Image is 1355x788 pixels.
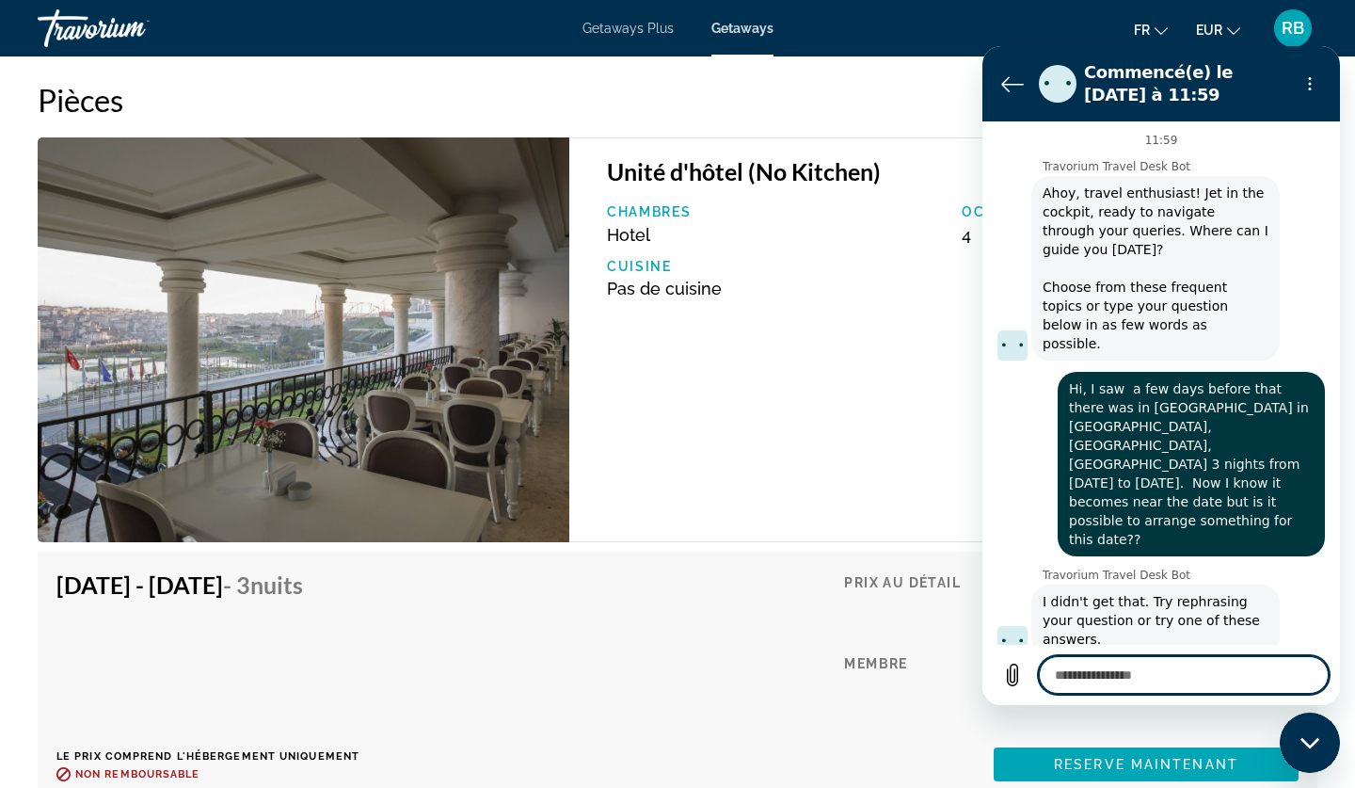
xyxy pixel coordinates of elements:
a: Getaways [711,21,773,36]
span: - 3 [223,571,303,599]
button: User Menu [1268,8,1317,48]
button: Change language [1134,16,1168,43]
p: Le prix comprend l'hébergement uniquement [56,750,359,763]
h3: Unité d'hôtel (No Kitchen) [607,157,1298,185]
h4: [DATE] - [DATE] [56,571,345,599]
button: Reserve maintenant [994,748,1299,781]
p: Chambres [607,204,943,219]
p: Occupation maximale [962,204,1298,219]
iframe: Fenêtre de messagerie [982,46,1340,705]
img: Vialand Palace Hotel - 3 Nights [38,137,569,542]
span: fr [1134,23,1150,38]
span: Hotel [607,225,650,245]
button: Change currency [1196,16,1240,43]
span: 4 [962,225,971,245]
div: Membre [844,651,980,733]
a: Getaways Plus [582,21,674,36]
iframe: Bouton de lancement de la fenêtre de messagerie, conversation en cours [1280,713,1340,773]
span: RB [1282,19,1304,38]
span: Non remboursable [75,768,200,780]
a: Travorium [38,4,226,53]
div: Prix au détail [844,571,980,637]
span: Pas de cuisine [607,279,722,298]
h2: Pièces [38,81,1317,119]
p: Cuisine [607,259,943,274]
span: EUR [1196,23,1222,38]
span: nuits [250,571,303,599]
span: Reserve maintenant [1054,757,1238,772]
